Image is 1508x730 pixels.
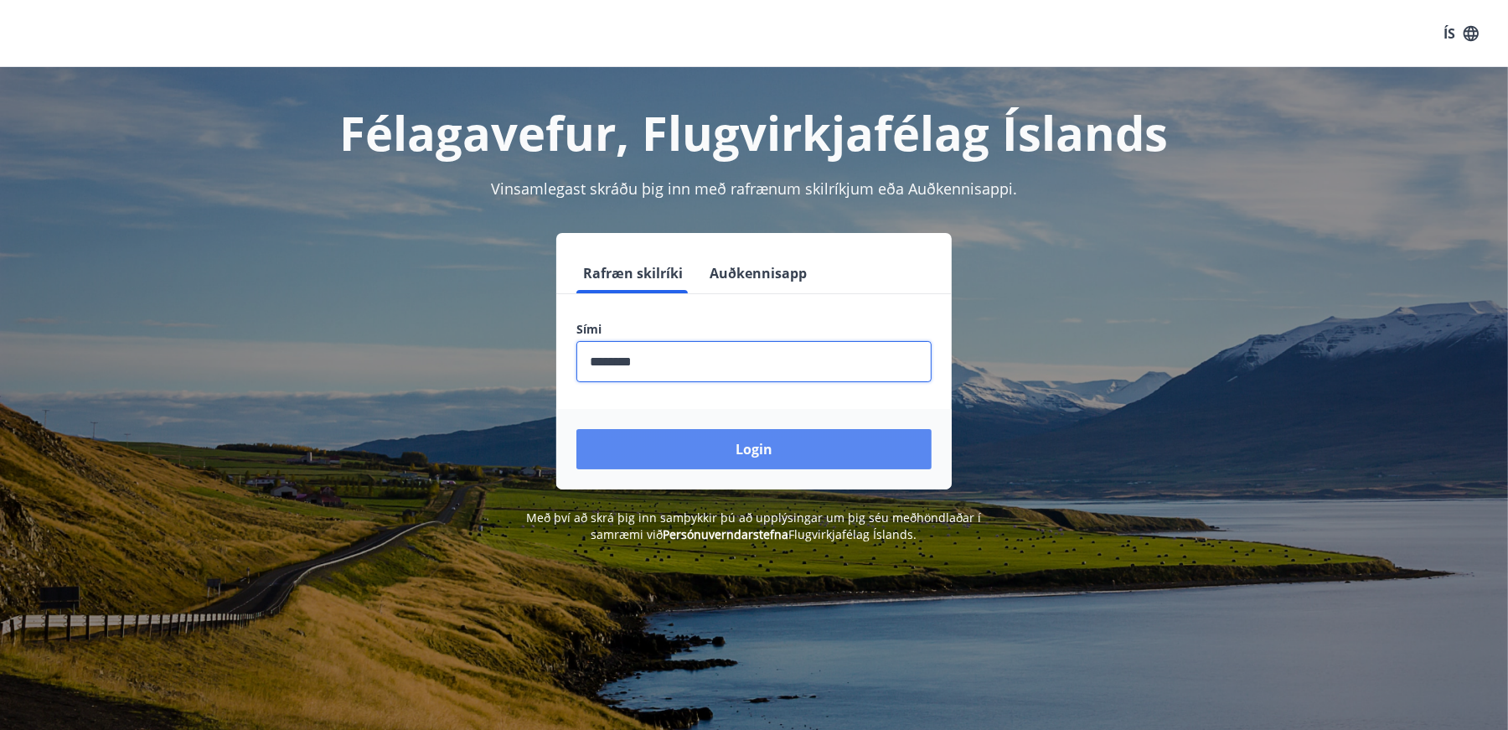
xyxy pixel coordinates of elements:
[527,510,982,542] span: Með því að skrá þig inn samþykkir þú að upplýsingar um þig séu meðhöndlaðar í samræmi við Flugvir...
[576,429,932,469] button: Login
[703,253,813,293] button: Auðkennisapp
[491,179,1017,199] span: Vinsamlegast skráðu þig inn með rafrænum skilríkjum eða Auðkennisappi.
[664,526,789,542] a: Persónuverndarstefna
[1434,18,1488,49] button: ÍS
[576,253,689,293] button: Rafræn skilríki
[171,101,1337,164] h1: Félagavefur, Flugvirkjafélag Íslands
[576,321,932,338] label: Sími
